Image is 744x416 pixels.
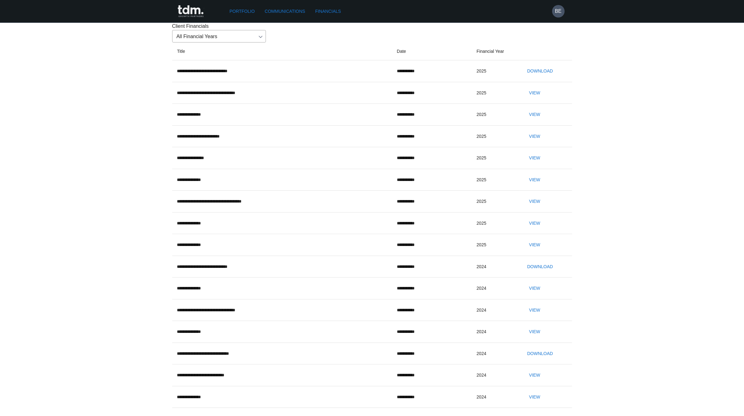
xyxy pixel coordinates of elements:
[525,239,545,251] button: View
[525,87,545,99] button: View
[525,109,545,120] button: View
[525,65,555,77] button: Download
[472,60,520,82] td: 2025
[472,343,520,364] td: 2024
[472,234,520,256] td: 2025
[525,283,545,294] button: View
[227,6,257,17] a: Portfolio
[525,196,545,207] button: View
[525,174,545,186] button: View
[472,299,520,321] td: 2024
[472,278,520,299] td: 2024
[472,169,520,191] td: 2025
[472,321,520,343] td: 2024
[552,5,565,18] button: BE
[472,364,520,386] td: 2024
[472,386,520,408] td: 2024
[472,212,520,234] td: 2025
[525,218,545,229] button: View
[555,8,562,15] h6: BE
[313,6,343,17] a: Financials
[472,104,520,126] td: 2025
[525,391,545,403] button: View
[262,6,308,17] a: Communications
[472,191,520,213] td: 2025
[392,43,472,60] th: Date
[172,30,266,43] div: All Financial Years
[472,256,520,278] td: 2024
[525,152,545,164] button: View
[525,304,545,316] button: View
[472,43,520,60] th: Financial Year
[525,131,545,142] button: View
[172,43,392,60] th: Title
[472,147,520,169] td: 2025
[525,369,545,381] button: View
[172,23,572,30] p: Client Financials
[525,326,545,338] button: View
[472,82,520,104] td: 2025
[525,261,555,273] button: Download
[525,348,555,359] button: Download
[472,125,520,147] td: 2025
